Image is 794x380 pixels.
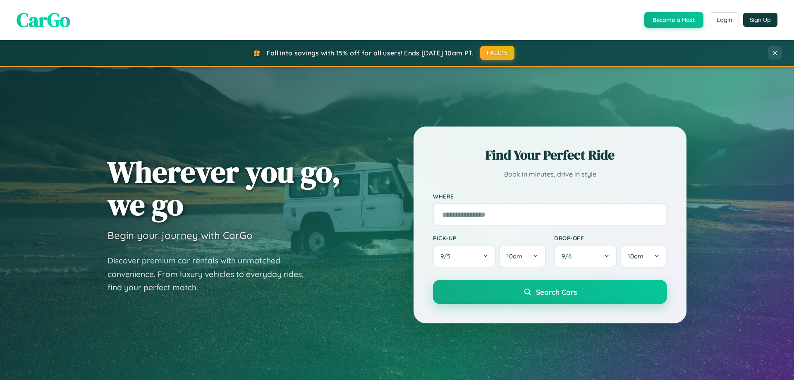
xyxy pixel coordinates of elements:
[554,245,617,268] button: 9/6
[644,12,703,28] button: Become a Host
[433,245,496,268] button: 9/5
[433,146,667,164] h2: Find Your Perfect Ride
[108,254,314,294] p: Discover premium car rentals with unmatched convenience. From luxury vehicles to everyday rides, ...
[562,252,576,260] span: 9 / 6
[433,234,546,241] label: Pick-up
[499,245,546,268] button: 10am
[507,252,522,260] span: 10am
[108,155,341,221] h1: Wherever you go, we go
[480,46,515,60] button: FALL15
[710,12,739,27] button: Login
[433,280,667,304] button: Search Cars
[536,287,577,296] span: Search Cars
[433,168,667,180] p: Book in minutes, drive in style
[620,245,667,268] button: 10am
[17,6,70,33] span: CarGo
[628,252,643,260] span: 10am
[433,193,667,200] label: Where
[440,252,454,260] span: 9 / 5
[554,234,667,241] label: Drop-off
[267,49,474,57] span: Fall into savings with 15% off for all users! Ends [DATE] 10am PT.
[108,229,253,241] h3: Begin your journey with CarGo
[743,13,777,27] button: Sign Up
